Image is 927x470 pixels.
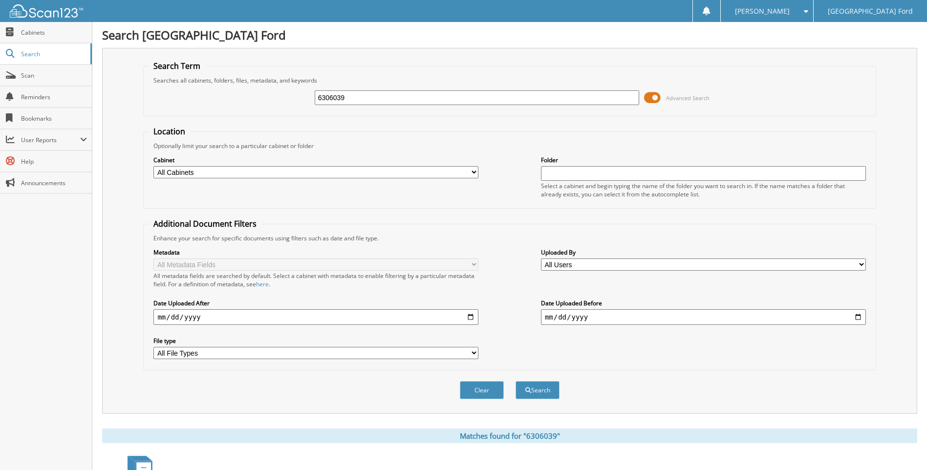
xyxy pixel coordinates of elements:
[153,309,478,325] input: start
[21,50,86,58] span: Search
[153,337,478,345] label: File type
[153,299,478,307] label: Date Uploaded After
[21,179,87,187] span: Announcements
[541,156,866,164] label: Folder
[828,8,913,14] span: [GEOGRAPHIC_DATA] Ford
[21,71,87,80] span: Scan
[460,381,504,399] button: Clear
[149,218,261,229] legend: Additional Document Filters
[149,126,190,137] legend: Location
[21,157,87,166] span: Help
[149,142,870,150] div: Optionally limit your search to a particular cabinet or folder
[153,272,478,288] div: All metadata fields are searched by default. Select a cabinet with metadata to enable filtering b...
[153,248,478,256] label: Metadata
[541,309,866,325] input: end
[256,280,269,288] a: here
[541,299,866,307] label: Date Uploaded Before
[153,156,478,164] label: Cabinet
[541,182,866,198] div: Select a cabinet and begin typing the name of the folder you want to search in. If the name match...
[21,136,80,144] span: User Reports
[149,234,870,242] div: Enhance your search for specific documents using filters such as date and file type.
[516,381,560,399] button: Search
[541,248,866,256] label: Uploaded By
[149,76,870,85] div: Searches all cabinets, folders, files, metadata, and keywords
[21,28,87,37] span: Cabinets
[21,93,87,101] span: Reminders
[149,61,205,71] legend: Search Term
[21,114,87,123] span: Bookmarks
[10,4,83,18] img: scan123-logo-white.svg
[666,94,710,102] span: Advanced Search
[102,27,917,43] h1: Search [GEOGRAPHIC_DATA] Ford
[735,8,790,14] span: [PERSON_NAME]
[102,428,917,443] div: Matches found for "6306039"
